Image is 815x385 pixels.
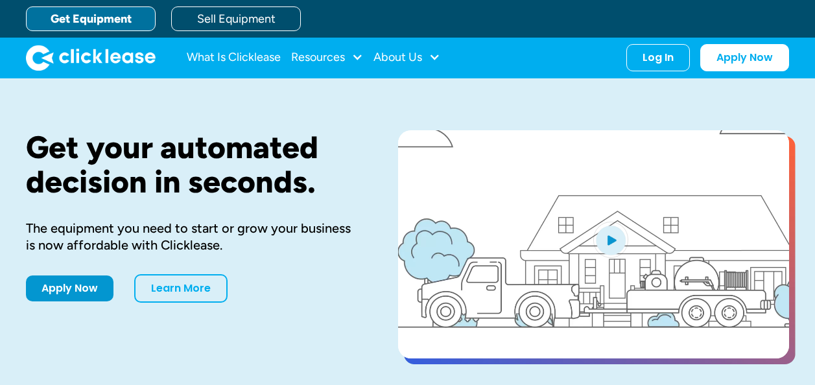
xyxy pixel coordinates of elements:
[26,6,156,31] a: Get Equipment
[26,275,113,301] a: Apply Now
[398,130,789,358] a: open lightbox
[373,45,440,71] div: About Us
[643,51,674,64] div: Log In
[26,45,156,71] img: Clicklease logo
[26,45,156,71] a: home
[26,220,357,253] div: The equipment you need to start or grow your business is now affordable with Clicklease.
[171,6,301,31] a: Sell Equipment
[700,44,789,71] a: Apply Now
[134,274,228,303] a: Learn More
[26,130,357,199] h1: Get your automated decision in seconds.
[291,45,363,71] div: Resources
[593,222,628,258] img: Blue play button logo on a light blue circular background
[187,45,281,71] a: What Is Clicklease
